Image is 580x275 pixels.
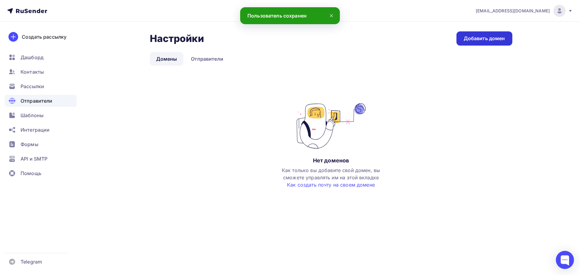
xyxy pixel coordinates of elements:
span: Помощь [21,170,41,177]
span: Отправители [21,97,53,104]
a: Отправители [5,95,77,107]
a: Отправители [185,52,230,66]
div: Создать рассылку [22,33,66,40]
a: Домены [150,52,184,66]
div: Нет доменов [313,157,349,164]
a: Рассылки [5,80,77,92]
span: Контакты [21,68,44,75]
a: Как создать почту на своем домене [287,182,375,188]
span: [EMAIL_ADDRESS][DOMAIN_NAME] [476,8,550,14]
a: Шаблоны [5,109,77,121]
span: Интеграции [21,126,50,133]
span: Шаблоны [21,112,43,119]
span: Формы [21,141,38,148]
div: Добавить домен [464,35,505,42]
a: Формы [5,138,77,150]
span: Telegram [21,258,42,265]
a: Контакты [5,66,77,78]
span: Рассылки [21,83,44,90]
span: Как только вы добавите свой домен, вы сможете управлять им на этой вкладке [282,167,380,188]
span: Дашборд [21,54,43,61]
a: [EMAIL_ADDRESS][DOMAIN_NAME] [476,5,573,17]
span: API и SMTP [21,155,47,162]
a: Дашборд [5,51,77,63]
h2: Настройки [150,33,204,45]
